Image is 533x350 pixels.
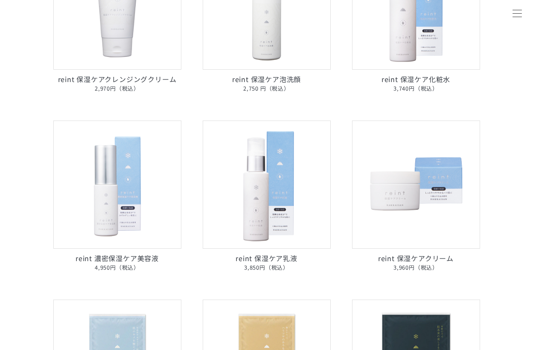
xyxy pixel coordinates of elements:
[203,121,331,249] img: reint 保湿ケア乳液
[53,253,181,272] p: reint 濃密保湿ケア美容液
[352,74,480,93] p: reint 保湿ケア化粧水
[352,84,480,93] span: 3,740円（税込）
[352,263,480,272] span: 3,960円（税込）
[203,263,331,272] span: 3,850円（税込）
[352,121,480,272] a: reint 保湿ケアクリーム reint 保湿ケアクリーム3,960円（税込）
[203,74,331,93] p: reint 保湿ケア泡洗顔
[352,253,480,272] p: reint 保湿ケアクリーム
[352,121,480,249] img: reint 保湿ケアクリーム
[53,263,181,272] span: 4,950円（税込）
[203,84,331,93] span: 2,750 円（税込）
[53,84,181,93] span: 2,970円（税込）
[53,74,181,93] p: reint 保湿ケアクレンジングクリーム
[53,121,181,249] img: reint 濃密保湿ケア美容液
[203,121,331,272] a: reint 保湿ケア乳液 reint 保湿ケア乳液3,850円（税込）
[203,253,331,272] p: reint 保湿ケア乳液
[53,121,181,272] a: reint 濃密保湿ケア美容液 reint 濃密保湿ケア美容液4,950円（税込）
